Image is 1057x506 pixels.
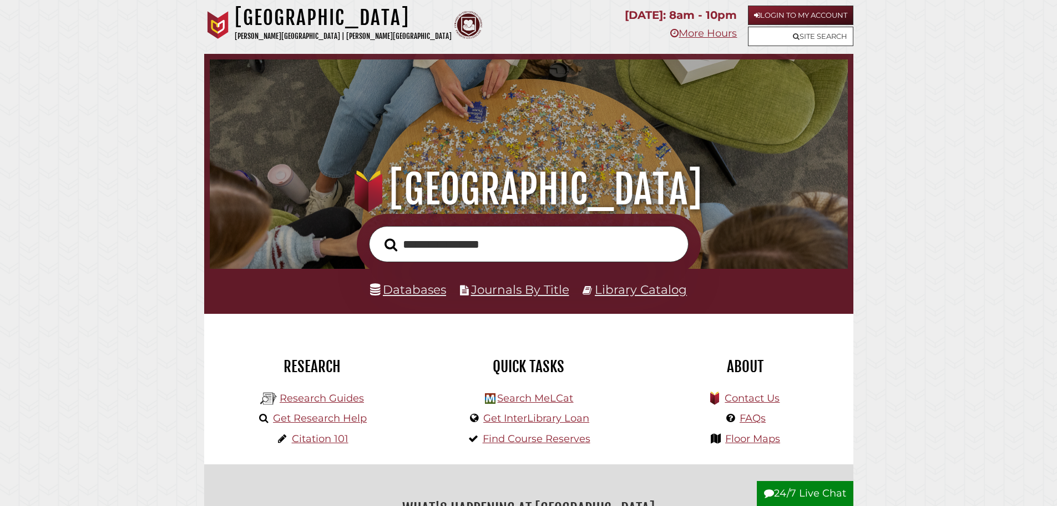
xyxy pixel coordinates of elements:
[225,165,832,214] h1: [GEOGRAPHIC_DATA]
[260,390,277,407] img: Hekman Library Logo
[235,6,452,30] h1: [GEOGRAPHIC_DATA]
[748,27,853,46] a: Site Search
[725,433,780,445] a: Floor Maps
[429,357,629,376] h2: Quick Tasks
[379,235,403,255] button: Search
[471,282,569,297] a: Journals By Title
[485,393,495,404] img: Hekman Library Logo
[483,433,590,445] a: Find Course Reserves
[595,282,687,297] a: Library Catalog
[385,238,397,252] i: Search
[670,27,737,39] a: More Hours
[725,392,780,404] a: Contact Us
[204,11,232,39] img: Calvin University
[645,357,845,376] h2: About
[454,11,482,39] img: Calvin Theological Seminary
[280,392,364,404] a: Research Guides
[625,6,737,25] p: [DATE]: 8am - 10pm
[483,412,589,424] a: Get InterLibrary Loan
[292,433,348,445] a: Citation 101
[740,412,766,424] a: FAQs
[370,282,446,297] a: Databases
[497,392,573,404] a: Search MeLCat
[273,412,367,424] a: Get Research Help
[213,357,412,376] h2: Research
[235,30,452,43] p: [PERSON_NAME][GEOGRAPHIC_DATA] | [PERSON_NAME][GEOGRAPHIC_DATA]
[748,6,853,25] a: Login to My Account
